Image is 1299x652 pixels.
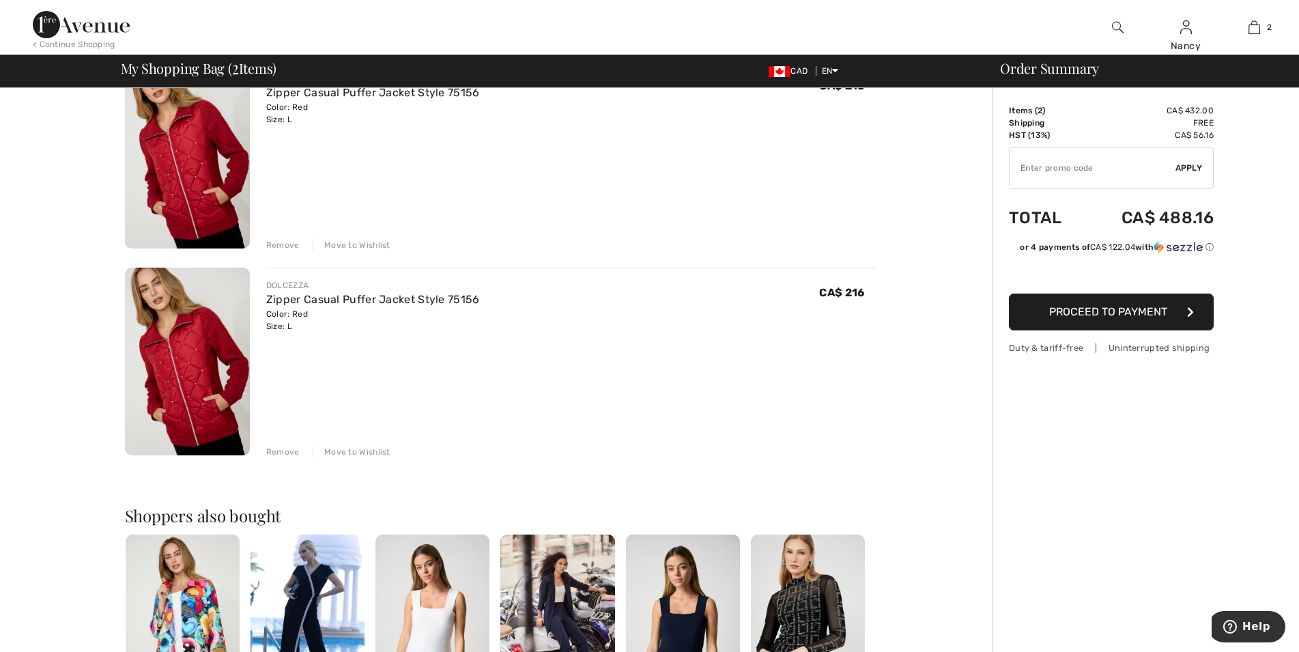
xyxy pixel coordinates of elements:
[313,239,390,251] div: Move to Wishlist
[33,11,130,38] img: 1ère Avenue
[33,38,115,51] div: < Continue Shopping
[1083,129,1214,141] td: CA$ 56.16
[1180,20,1192,33] a: Sign In
[266,293,480,306] a: Zipper Casual Puffer Jacket Style 75156
[1212,611,1285,645] iframe: Opens a widget where you can find more information
[1009,294,1214,330] button: Proceed to Payment
[1020,241,1214,253] div: or 4 payments of with
[769,66,813,76] span: CAD
[266,86,480,99] a: Zipper Casual Puffer Jacket Style 75156
[1267,21,1272,33] span: 2
[819,286,864,299] span: CA$ 216
[984,61,1291,75] div: Order Summary
[822,66,839,76] span: EN
[1009,341,1214,354] div: Duty & tariff-free | Uninterrupted shipping
[1152,39,1219,53] div: Nancy
[1090,242,1135,252] span: CA$ 122.04
[266,239,300,251] div: Remove
[125,61,250,249] img: Zipper Casual Puffer Jacket Style 75156
[1175,162,1203,174] span: Apply
[1009,195,1083,241] td: Total
[1112,19,1124,36] img: search the website
[1009,241,1214,258] div: or 4 payments ofCA$ 122.04withSezzle Click to learn more about Sezzle
[1009,104,1083,117] td: Items ( )
[1180,19,1192,36] img: My Info
[266,308,480,332] div: Color: Red Size: L
[232,58,239,76] span: 2
[769,66,790,77] img: Canadian Dollar
[1010,147,1175,188] input: Promo code
[125,268,250,455] img: Zipper Casual Puffer Jacket Style 75156
[266,446,300,458] div: Remove
[1049,305,1167,318] span: Proceed to Payment
[1083,195,1214,241] td: CA$ 488.16
[1248,19,1260,36] img: My Bag
[313,446,390,458] div: Move to Wishlist
[1009,129,1083,141] td: HST (13%)
[1154,241,1203,253] img: Sezzle
[1038,106,1042,115] span: 2
[266,101,480,126] div: Color: Red Size: L
[266,279,480,292] div: DOLCEZZA
[1083,117,1214,129] td: Free
[1009,117,1083,129] td: Shipping
[1221,19,1287,36] a: 2
[121,61,277,75] span: My Shopping Bag ( Items)
[1083,104,1214,117] td: CA$ 432.00
[125,507,876,524] h2: Shoppers also bought
[1009,258,1214,289] iframe: PayPal-paypal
